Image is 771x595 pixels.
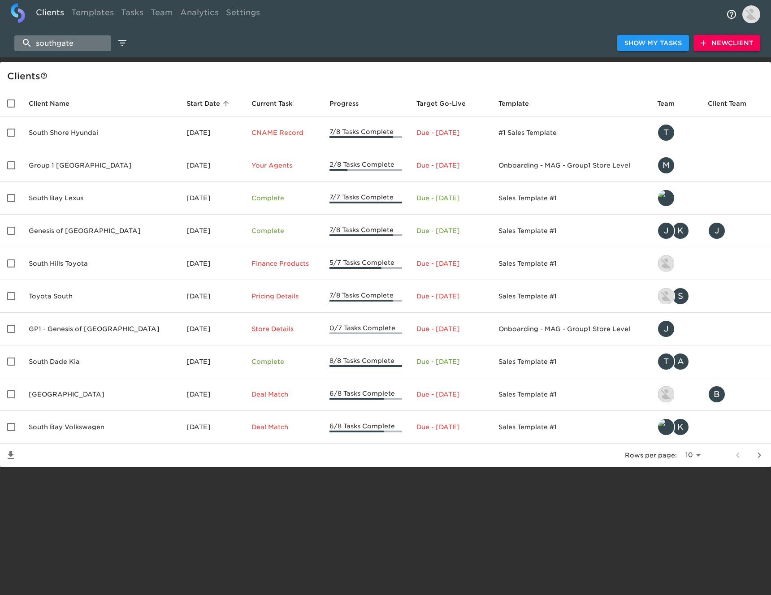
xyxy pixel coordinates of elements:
[491,280,650,313] td: Sales Template #1
[416,390,484,399] p: Due - [DATE]
[657,156,693,174] div: mohamed.desouky@roadster.com
[179,411,244,444] td: [DATE]
[179,280,244,313] td: [DATE]
[14,35,111,51] input: search
[657,189,693,207] div: tyler@roadster.com
[115,35,130,51] button: edit
[491,411,650,444] td: Sales Template #1
[416,98,466,109] span: Calculated based on the start date and the duration of all Tasks contained in this Hub.
[416,194,484,203] p: Due - [DATE]
[322,280,410,313] td: 7/8 Tasks Complete
[22,411,179,444] td: South Bay Volkswagen
[693,35,760,52] button: NewClient
[680,448,704,462] select: rows per page
[491,149,650,182] td: Onboarding - MAG - Group1 Store Level
[671,353,689,371] div: A
[491,116,650,149] td: #1 Sales Template
[22,280,179,313] td: Toyota South
[22,149,179,182] td: Group 1 [GEOGRAPHIC_DATA]
[32,3,68,25] a: Clients
[742,5,760,23] img: Profile
[22,182,179,215] td: South Bay Lexus
[22,247,179,280] td: South Hills Toyota
[617,35,689,52] button: Show My Tasks
[322,149,410,182] td: 2/8 Tasks Complete
[222,3,264,25] a: Settings
[416,259,484,268] p: Due - [DATE]
[658,288,674,304] img: lowell@roadster.com
[179,182,244,215] td: [DATE]
[657,254,693,272] div: lowell@roadster.com
[251,226,315,235] p: Complete
[416,128,484,137] p: Due - [DATE]
[179,313,244,345] td: [DATE]
[322,345,410,378] td: 8/8 Tasks Complete
[491,345,650,378] td: Sales Template #1
[251,161,315,170] p: Your Agents
[671,418,689,436] div: K
[179,378,244,411] td: [DATE]
[658,386,674,402] img: lowell@roadster.com
[749,444,770,466] button: next page
[22,313,179,345] td: GP1 - Genesis of [GEOGRAPHIC_DATA]
[416,161,484,170] p: Due - [DATE]
[22,116,179,149] td: South Shore Hyundai
[416,423,484,431] p: Due - [DATE]
[186,98,232,109] span: Start Date
[708,385,726,403] div: B
[658,190,674,206] img: tyler@roadster.com
[657,156,675,174] div: M
[22,345,179,378] td: South Dade Kia
[657,320,675,338] div: J
[491,378,650,411] td: Sales Template #1
[179,345,244,378] td: [DATE]
[179,149,244,182] td: [DATE]
[671,287,689,305] div: S
[657,222,675,240] div: J
[491,215,650,247] td: Sales Template #1
[671,222,689,240] div: K
[708,98,758,109] span: Client Team
[416,292,484,301] p: Due - [DATE]
[708,385,764,403] div: bchibbaro@charlottemkt.com
[625,451,677,460] p: Rows per page:
[416,226,484,235] p: Due - [DATE]
[251,357,315,366] p: Complete
[416,324,484,333] p: Due - [DATE]
[657,124,675,142] div: T
[721,4,742,25] button: notifications
[68,3,117,25] a: Templates
[322,378,410,411] td: 6/8 Tasks Complete
[322,215,410,247] td: 7/8 Tasks Complete
[251,194,315,203] p: Complete
[322,411,410,444] td: 6/8 Tasks Complete
[657,320,693,338] div: justin.gervais@roadster.com
[251,98,304,109] span: Current Task
[22,378,179,411] td: [GEOGRAPHIC_DATA]
[177,3,222,25] a: Analytics
[657,385,693,403] div: lowell@roadster.com
[708,222,726,240] div: J
[657,353,675,371] div: T
[251,324,315,333] p: Store Details
[708,222,764,240] div: jimh@sbhyundai.com
[22,215,179,247] td: Genesis of [GEOGRAPHIC_DATA]
[491,182,650,215] td: Sales Template #1
[11,3,25,23] img: logo
[179,247,244,280] td: [DATE]
[658,419,674,435] img: tyler@roadster.com
[117,3,147,25] a: Tasks
[7,69,767,83] div: Client s
[251,423,315,431] p: Deal Match
[657,124,693,142] div: tracy@roadster.com
[179,215,244,247] td: [DATE]
[322,116,410,149] td: 7/8 Tasks Complete
[251,128,315,137] p: CNAME Record
[251,259,315,268] p: Finance Products
[329,98,370,109] span: Progress
[179,116,244,149] td: [DATE]
[29,98,81,109] span: Client Name
[40,72,48,79] svg: This is a list of all of your clients and clients shared with you
[322,313,410,345] td: 0/7 Tasks Complete
[657,287,693,305] div: lowell@roadster.com, savannah@roadster.com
